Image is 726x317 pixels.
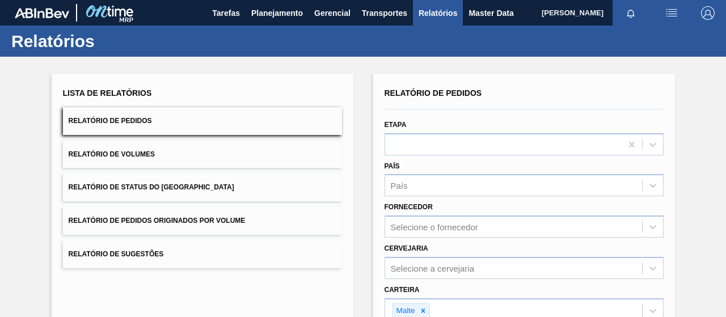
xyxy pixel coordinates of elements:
[251,6,303,20] span: Planejamento
[468,6,513,20] span: Master Data
[63,240,342,268] button: Relatório de Sugestões
[665,6,678,20] img: userActions
[385,286,420,294] label: Carteira
[69,117,152,125] span: Relatório de Pedidos
[69,183,234,191] span: Relatório de Status do [GEOGRAPHIC_DATA]
[391,181,408,191] div: País
[63,141,342,168] button: Relatório de Volumes
[385,88,482,98] span: Relatório de Pedidos
[314,6,351,20] span: Gerencial
[385,244,428,252] label: Cervejaria
[63,88,152,98] span: Lista de Relatórios
[391,263,475,273] div: Selecione a cervejaria
[212,6,240,20] span: Tarefas
[701,6,715,20] img: Logout
[385,162,400,170] label: País
[613,5,649,21] button: Notificações
[362,6,407,20] span: Transportes
[419,6,457,20] span: Relatórios
[69,217,246,225] span: Relatório de Pedidos Originados por Volume
[63,207,342,235] button: Relatório de Pedidos Originados por Volume
[11,35,213,48] h1: Relatórios
[69,250,164,258] span: Relatório de Sugestões
[385,121,407,129] label: Etapa
[15,8,69,18] img: TNhmsLtSVTkK8tSr43FrP2fwEKptu5GPRR3wAAAABJRU5ErkJggg==
[69,150,155,158] span: Relatório de Volumes
[63,107,342,135] button: Relatório de Pedidos
[391,222,478,232] div: Selecione o fornecedor
[385,203,433,211] label: Fornecedor
[63,174,342,201] button: Relatório de Status do [GEOGRAPHIC_DATA]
